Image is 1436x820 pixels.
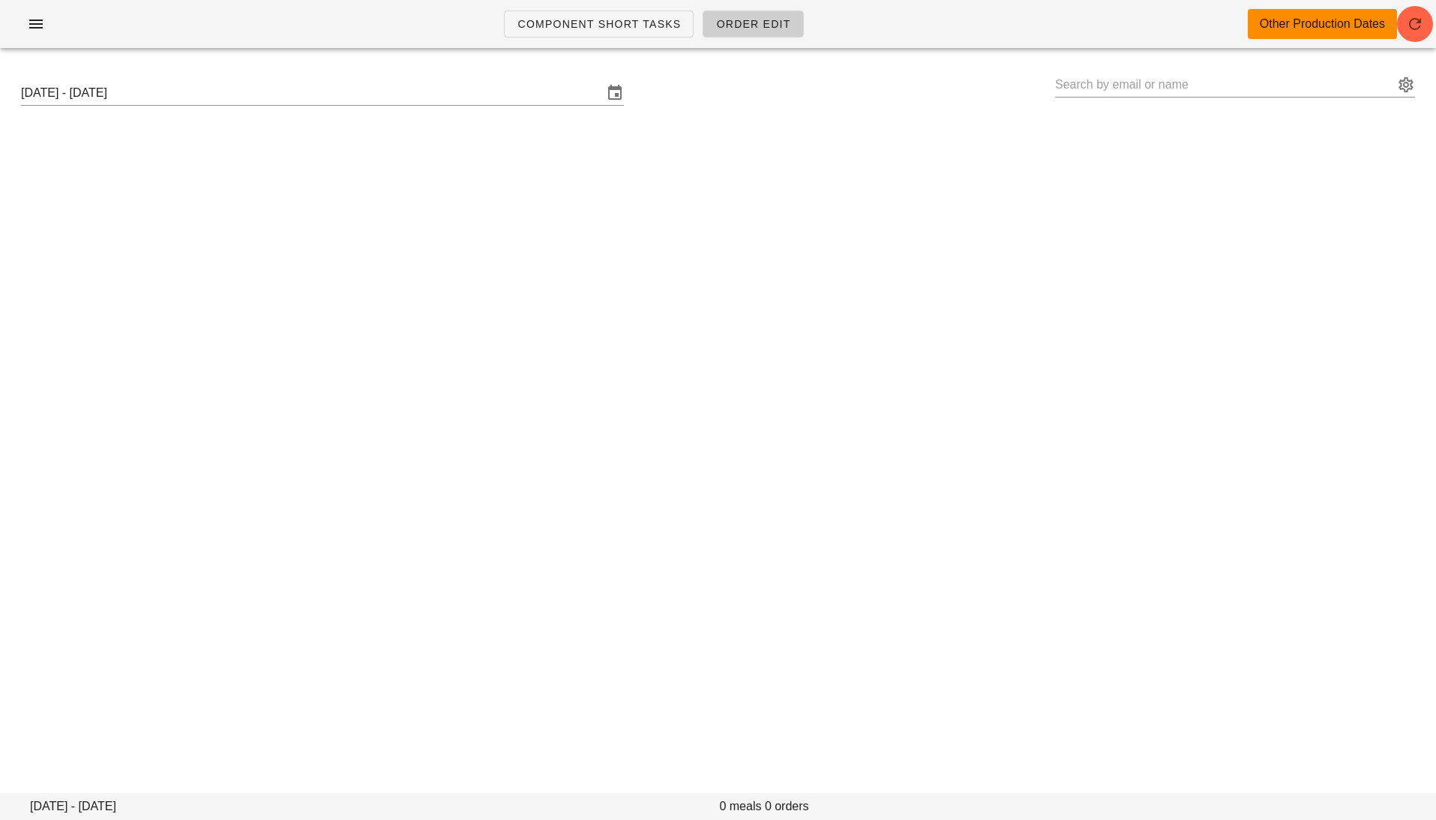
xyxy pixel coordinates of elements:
[715,18,790,30] span: Order Edit
[703,11,803,38] a: Order Edit
[1055,73,1394,97] input: Search by email or name
[517,18,681,30] span: Component Short Tasks
[1397,76,1415,94] button: appended action
[504,11,694,38] a: Component Short Tasks
[1260,15,1385,33] div: Other Production Dates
